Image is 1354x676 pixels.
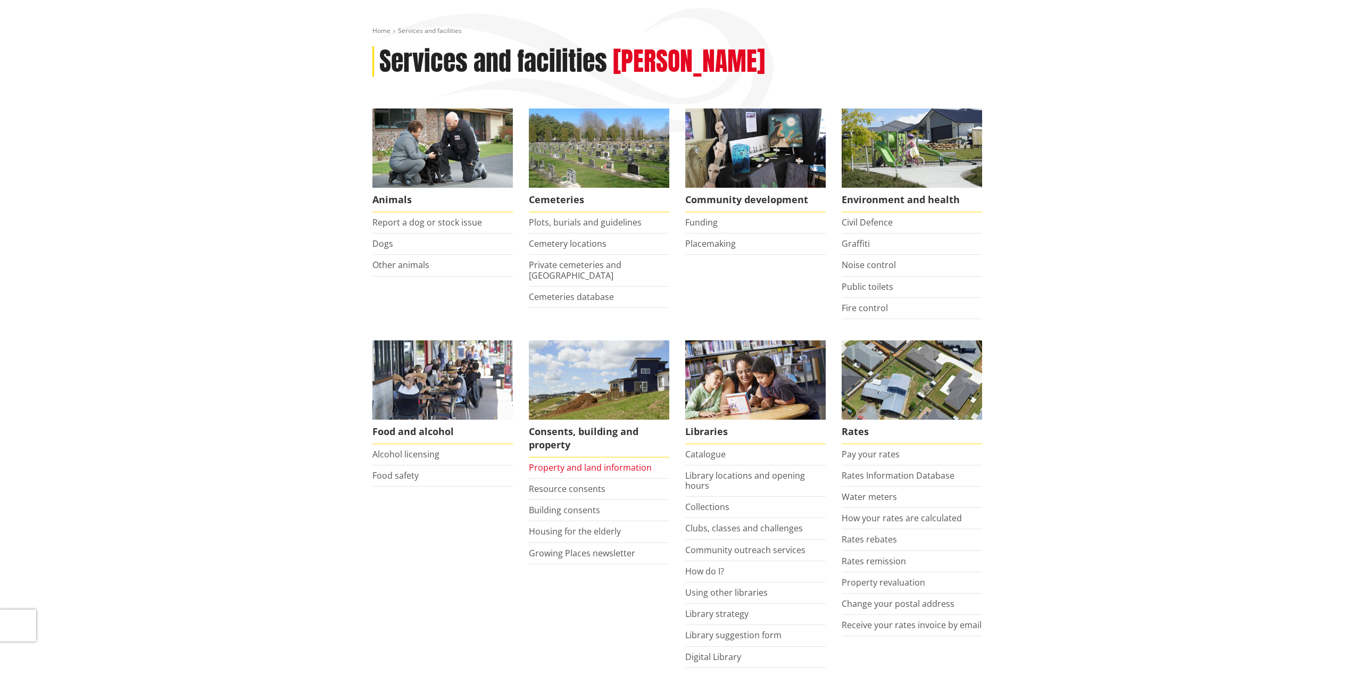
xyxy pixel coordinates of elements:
a: Civil Defence [842,216,893,228]
a: Change your postal address [842,598,954,610]
a: Waikato District Council Animal Control team Animals [372,109,513,212]
span: Animals [372,188,513,212]
a: Digital Library [685,651,741,663]
a: Food safety [372,470,419,481]
a: How do I? [685,565,724,577]
a: Collections [685,501,729,513]
a: Funding [685,216,718,228]
a: Placemaking [685,238,736,249]
a: Growing Places newsletter [529,547,635,559]
a: Cemetery locations [529,238,607,249]
a: Home [372,26,391,35]
a: Catalogue [685,448,726,460]
a: How your rates are calculated [842,512,962,524]
a: Rates Information Database [842,470,954,481]
img: Matariki Travelling Suitcase Art Exhibition [685,109,826,188]
img: Food and Alcohol in the Waikato [372,340,513,420]
img: Animal Control [372,109,513,188]
a: Noise control [842,259,896,271]
a: Receive your rates invoice by email [842,619,982,631]
img: Land and property thumbnail [529,340,669,420]
a: Using other libraries [685,587,768,598]
a: Matariki Travelling Suitcase Art Exhibition Community development [685,109,826,212]
span: Services and facilities [398,26,462,35]
nav: breadcrumb [372,27,982,36]
a: Pay your rates online Rates [842,340,982,444]
a: Public toilets [842,281,893,293]
a: Library locations and opening hours [685,470,805,491]
a: Property and land information [529,462,652,473]
a: Community outreach services [685,544,805,556]
a: Rates remission [842,555,906,567]
a: Fire control [842,302,888,314]
a: Alcohol licensing [372,448,439,460]
a: Resource consents [529,483,605,495]
a: Huntly Cemetery Cemeteries [529,109,669,212]
span: Food and alcohol [372,420,513,444]
h2: [PERSON_NAME] [613,46,765,77]
a: Housing for the elderly [529,525,621,537]
a: Report a dog or stock issue [372,216,482,228]
span: Libraries [685,420,826,444]
a: Food and Alcohol in the Waikato Food and alcohol [372,340,513,444]
a: Property revaluation [842,577,925,588]
span: Rates [842,420,982,444]
a: Plots, burials and guidelines [529,216,642,228]
a: New housing in Pokeno Environment and health [842,109,982,212]
span: Community development [685,188,826,212]
a: Library membership is free to everyone who lives in the Waikato district. Libraries [685,340,826,444]
a: Building consents [529,504,600,516]
a: Library suggestion form [685,629,782,641]
a: Dogs [372,238,393,249]
span: Environment and health [842,188,982,212]
h1: Services and facilities [379,46,607,77]
a: Private cemeteries and [GEOGRAPHIC_DATA] [529,259,621,281]
a: Clubs, classes and challenges [685,522,803,534]
a: New Pokeno housing development Consents, building and property [529,340,669,457]
img: New housing in Pokeno [842,109,982,188]
a: Rates rebates [842,533,897,545]
span: Consents, building and property [529,420,669,457]
a: Pay your rates [842,448,900,460]
img: Waikato District Council libraries [685,340,826,420]
a: Library strategy [685,608,749,620]
a: Water meters [842,491,897,503]
iframe: Messenger Launcher [1305,631,1343,670]
a: Cemeteries database [529,291,614,303]
a: Graffiti [842,238,870,249]
span: Cemeteries [529,188,669,212]
img: Rates-thumbnail [842,340,982,420]
a: Other animals [372,259,429,271]
img: Huntly Cemetery [529,109,669,188]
